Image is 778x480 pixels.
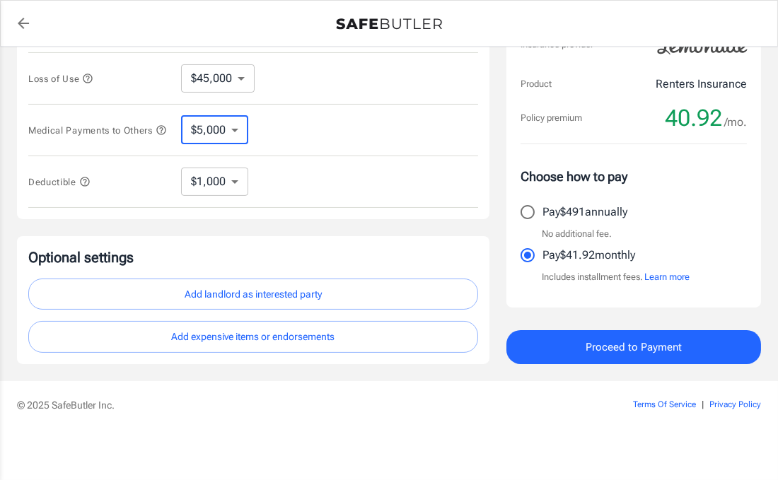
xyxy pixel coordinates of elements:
span: Medical Payments to Others [28,125,167,136]
p: Pay $41.92 monthly [542,247,635,264]
a: Privacy Policy [709,399,761,409]
span: 40.92 [665,104,722,132]
span: /mo. [724,112,747,132]
button: Learn more [644,270,690,284]
button: Loss of Use [28,70,93,87]
button: Add expensive items or endorsements [28,321,478,353]
span: | [702,399,704,409]
p: Choose how to pay [521,167,747,186]
p: Pay $491 annually [542,204,627,221]
button: Deductible [28,173,91,190]
p: Policy premium [521,111,582,125]
span: Proceed to Payment [586,338,682,356]
button: Proceed to Payment [506,330,761,364]
a: Terms Of Service [633,399,696,409]
span: Loss of Use [28,74,93,84]
p: Product [521,77,552,91]
img: Back to quotes [336,18,442,30]
p: © 2025 SafeButler Inc. [17,398,571,412]
p: No additional fee. [542,227,612,241]
button: Add landlord as interested party [28,279,478,310]
p: Renters Insurance [656,76,747,93]
span: Deductible [28,177,91,187]
button: Medical Payments to Others [28,122,167,139]
p: Optional settings [28,247,478,267]
p: Includes installment fees. [542,270,690,284]
a: back to quotes [9,9,37,37]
